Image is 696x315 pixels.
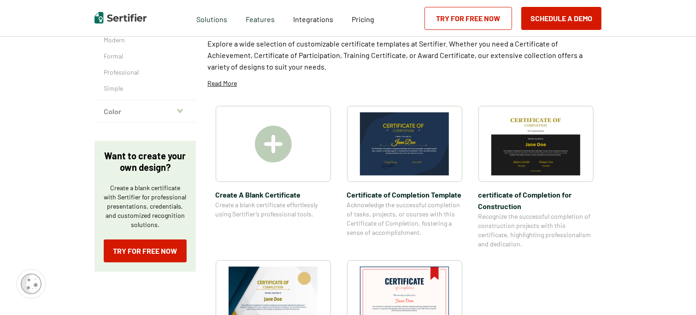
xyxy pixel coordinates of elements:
[94,35,196,100] div: Style
[246,12,275,24] span: Features
[521,7,602,30] button: Schedule a Demo
[347,106,462,249] a: Certificate of Completion TemplateCertificate of Completion TemplateAcknowledge the successful co...
[491,112,581,175] img: certificate of Completion for Construction
[21,274,41,294] img: Cookie Popup Icon
[207,38,602,72] p: Explore a wide selection of customizable certificate templates at Sertifier. Whether you need a C...
[478,106,594,249] a: certificate of Completion for Constructioncertificate of Completion for ConstructionRecognize the...
[104,183,187,229] p: Create a blank certificate with Sertifier for professional presentations, credentials, and custom...
[197,12,228,24] span: Solutions
[360,112,449,175] img: Certificate of Completion Template
[216,200,331,219] span: Create a blank certificate effortlessly using Sertifier’s professional tools.
[104,35,187,45] a: Modern
[255,126,292,163] img: Create A Blank Certificate
[352,12,375,24] a: Pricing
[104,84,187,93] a: Simple
[216,189,331,200] span: Create A Blank Certificate
[478,189,594,212] span: certificate of Completion for Construction
[425,7,512,30] a: Try for Free Now
[104,150,187,173] p: Want to create your own design?
[104,52,187,61] a: Formal
[347,200,462,237] span: Acknowledge the successful completion of tasks, projects, or courses with this Certificate of Com...
[94,100,196,122] button: Color
[104,239,187,262] a: Try for Free Now
[478,212,594,249] span: Recognize the successful completion of construction projects with this certificate, highlighting ...
[650,271,696,315] iframe: Chat Widget
[207,79,237,88] p: Read More
[94,12,147,23] img: Sertifier | Digital Credentialing Platform
[294,15,334,23] span: Integrations
[352,15,375,23] span: Pricing
[347,189,462,200] span: Certificate of Completion Template
[104,68,187,77] a: Professional
[294,12,334,24] a: Integrations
